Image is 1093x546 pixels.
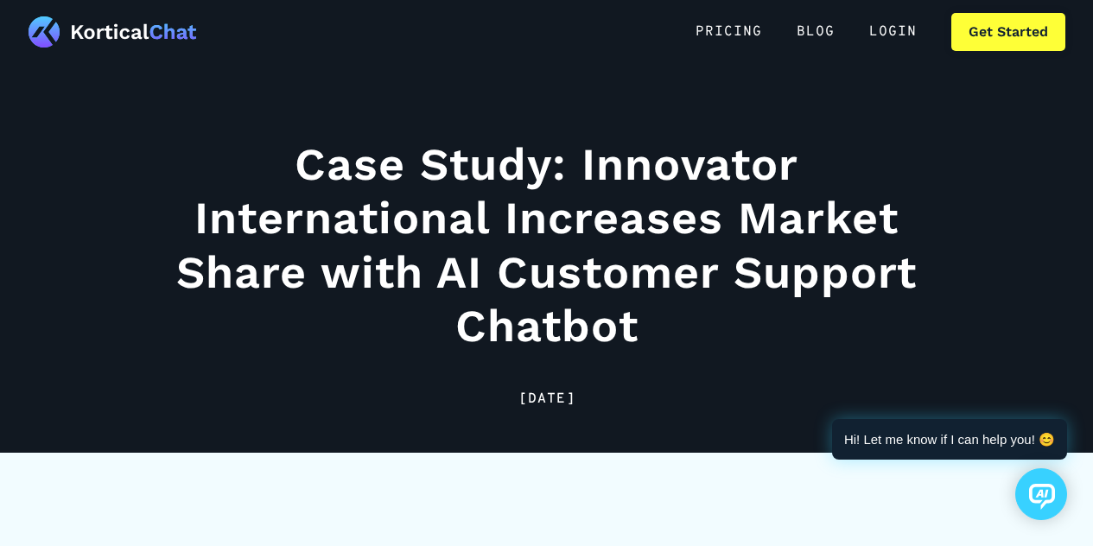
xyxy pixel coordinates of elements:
[852,13,934,51] a: Login
[678,13,779,51] a: Pricing
[164,389,930,409] div: [DATE]
[951,13,1065,51] a: Get Started
[164,138,930,354] h1: Case Study: Innovator International Increases Market Share with AI Customer Support Chatbot
[779,13,852,51] a: Blog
